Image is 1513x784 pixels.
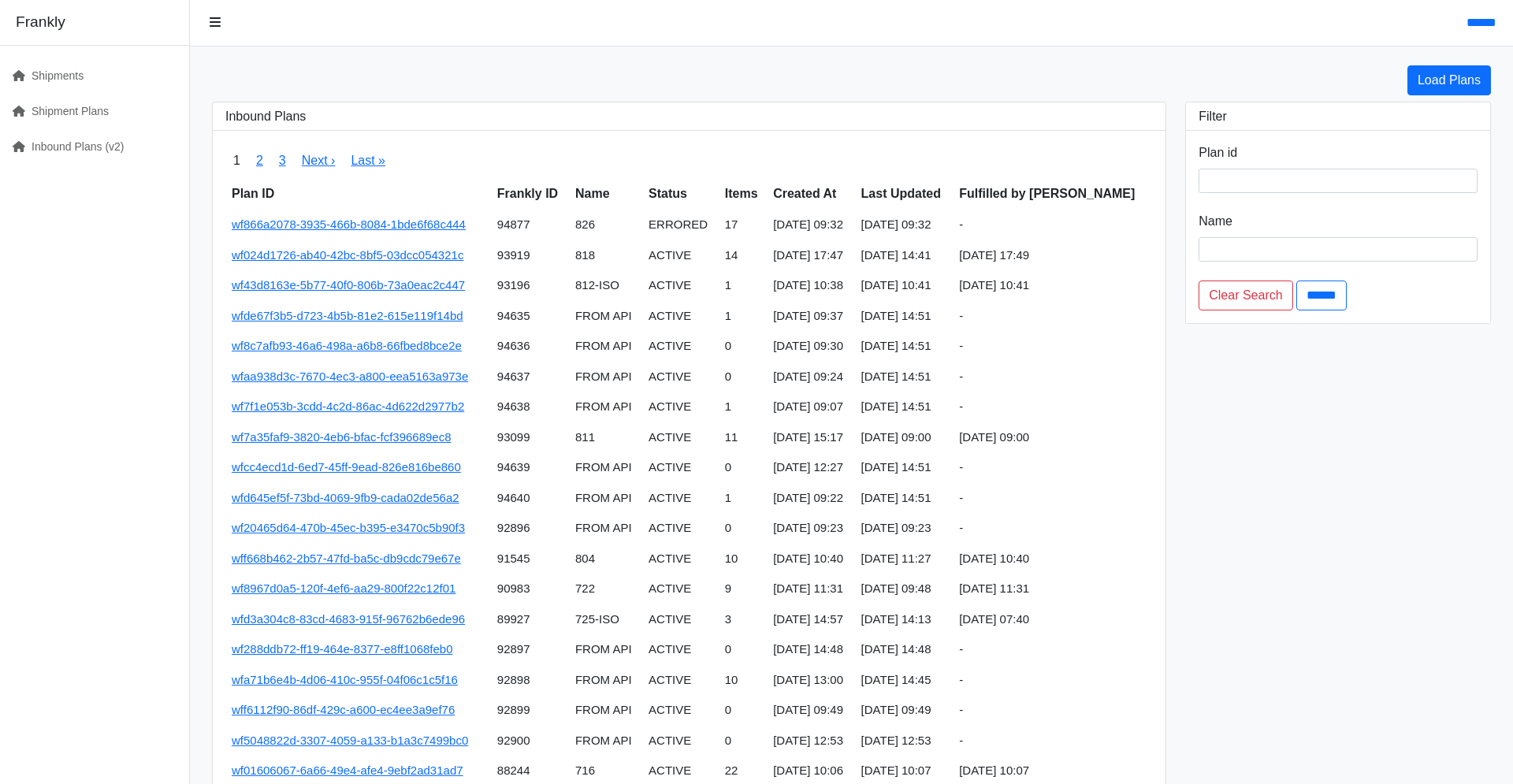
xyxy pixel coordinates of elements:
td: [DATE] 13:00 [767,665,854,696]
td: [DATE] 17:49 [953,240,1153,271]
a: Last » [351,154,385,167]
td: FROM API [569,301,642,332]
td: [DATE] 14:57 [767,604,854,635]
td: FROM API [569,695,642,726]
td: 812-ISO [569,270,642,301]
th: Frankly ID [491,178,569,210]
a: wf288ddb72-ff19-464e-8377-e8ff1068feb0 [232,642,453,656]
td: - [953,392,1153,422]
td: FROM API [569,483,642,514]
th: Items [719,178,767,210]
td: 94638 [491,392,569,422]
td: FROM API [569,665,642,696]
td: [DATE] 12:27 [767,452,854,483]
td: [DATE] 14:48 [767,634,854,665]
td: [DATE] 14:41 [855,240,954,271]
th: Name [569,178,642,210]
label: Name [1199,212,1232,231]
td: 0 [719,362,767,392]
td: [DATE] 14:51 [855,483,954,514]
td: 10 [719,544,767,574]
td: ACTIVE [642,544,719,574]
a: wfcc4ecd1d-6ed7-45ff-9ead-826e816be860 [232,460,461,474]
td: - [953,726,1153,756]
a: 2 [256,154,263,167]
td: - [953,695,1153,726]
td: [DATE] 17:47 [767,240,854,271]
td: ACTIVE [642,634,719,665]
td: [DATE] 09:32 [767,210,854,240]
th: Last Updated [855,178,954,210]
td: ACTIVE [642,331,719,362]
td: ACTIVE [642,301,719,332]
a: Next › [302,154,336,167]
td: ACTIVE [642,422,719,453]
td: 94636 [491,331,569,362]
td: ACTIVE [642,574,719,604]
th: Created At [767,178,854,210]
td: [DATE] 11:31 [767,574,854,604]
a: wf20465d64-470b-45ec-b395-e3470c5b90f3 [232,521,465,534]
td: [DATE] 14:51 [855,331,954,362]
td: [DATE] 11:31 [953,574,1153,604]
td: 0 [719,634,767,665]
td: 3 [719,604,767,635]
td: 826 [569,210,642,240]
a: wf7f1e053b-3cdd-4c2d-86ac-4d622d2977b2 [232,399,464,413]
td: [DATE] 09:32 [855,210,954,240]
td: 92897 [491,634,569,665]
td: [DATE] 14:51 [855,452,954,483]
td: 0 [719,695,767,726]
td: - [953,634,1153,665]
td: 1 [719,270,767,301]
td: ACTIVE [642,513,719,544]
td: 92898 [491,665,569,696]
td: 725-ISO [569,604,642,635]
td: [DATE] 09:00 [855,422,954,453]
td: 10 [719,665,767,696]
label: Plan id [1199,143,1237,162]
td: 94635 [491,301,569,332]
td: [DATE] 12:53 [855,726,954,756]
td: [DATE] 12:53 [767,726,854,756]
td: 1 [719,392,767,422]
td: 92900 [491,726,569,756]
td: [DATE] 09:49 [767,695,854,726]
td: ERRORED [642,210,719,240]
td: 90983 [491,574,569,604]
td: FROM API [569,331,642,362]
a: wfde67f3b5-d723-4b5b-81e2-615e119f14bd [232,309,463,322]
a: wff6112f90-86df-429c-a600-ec4ee3a9ef76 [232,703,455,716]
td: 11 [719,422,767,453]
td: [DATE] 09:22 [767,483,854,514]
td: 93196 [491,270,569,301]
td: FROM API [569,362,642,392]
td: 92899 [491,695,569,726]
td: - [953,362,1153,392]
td: - [953,513,1153,544]
a: 3 [279,154,286,167]
a: wf8c7afb93-46a6-498a-a6b8-66fbed8bce2e [232,339,462,352]
a: wf43d8163e-5b77-40f0-806b-73a0eac2c447 [232,278,465,292]
td: FROM API [569,452,642,483]
td: 9 [719,574,767,604]
td: ACTIVE [642,240,719,271]
td: 94639 [491,452,569,483]
td: 818 [569,240,642,271]
td: 14 [719,240,767,271]
a: wf8967d0a5-120f-4ef6-aa29-800f22c12f01 [232,581,455,595]
td: [DATE] 15:17 [767,422,854,453]
td: [DATE] 11:27 [855,544,954,574]
a: Clear Search [1199,281,1292,310]
td: [DATE] 14:51 [855,301,954,332]
h3: Filter [1199,109,1478,124]
td: 0 [719,331,767,362]
td: [DATE] 09:48 [855,574,954,604]
td: [DATE] 09:00 [953,422,1153,453]
td: FROM API [569,392,642,422]
td: [DATE] 09:23 [767,513,854,544]
td: 94640 [491,483,569,514]
td: 89927 [491,604,569,635]
td: 0 [719,452,767,483]
td: ACTIVE [642,604,719,635]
